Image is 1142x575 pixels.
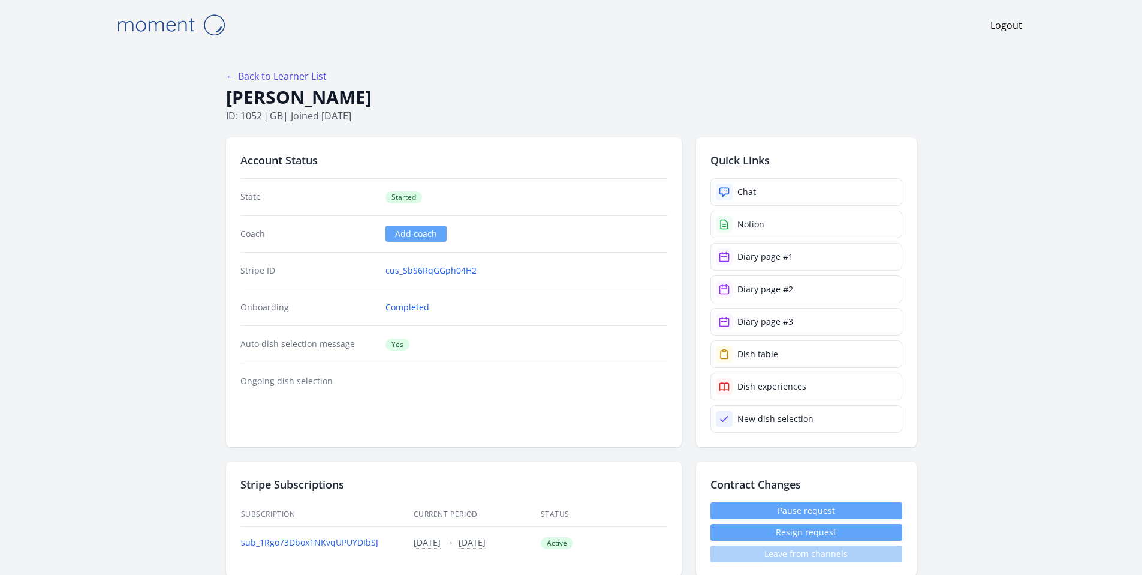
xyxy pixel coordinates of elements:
dt: Auto dish selection message [240,338,376,351]
dt: Onboarding [240,301,376,313]
span: gb [270,109,283,122]
th: Subscription [240,502,413,527]
p: ID: 1052 | | Joined [DATE] [226,109,917,123]
a: Diary page #2 [710,275,902,303]
th: Status [540,502,667,527]
h2: Account Status [240,152,667,169]
div: Dish experiences [737,381,806,393]
a: Dish table [710,340,902,368]
button: [DATE] [414,537,441,549]
a: Dish experiences [710,373,902,400]
span: Active [541,537,573,549]
th: Current Period [413,502,540,527]
span: Leave from channels [710,546,902,562]
a: Diary page #1 [710,243,902,271]
div: Diary page #3 [737,316,793,328]
div: Diary page #1 [737,251,793,263]
dt: State [240,191,376,203]
a: cus_SbS6RqGGph04H2 [385,265,477,277]
dt: Coach [240,228,376,240]
a: Notion [710,211,902,238]
button: Resign request [710,524,902,541]
a: sub_1Rgo73Dbox1NKvqUPUYDIbSJ [241,537,378,548]
div: Diary page #2 [737,283,793,295]
a: Diary page #3 [710,308,902,336]
a: ← Back to Learner List [226,70,327,83]
div: Dish table [737,348,778,360]
button: [DATE] [459,537,486,549]
h2: Quick Links [710,152,902,169]
h1: [PERSON_NAME] [226,86,917,109]
a: Chat [710,178,902,206]
img: Moment [111,10,231,40]
span: Yes [385,339,409,351]
div: Chat [737,186,756,198]
a: Pause request [710,502,902,519]
div: Notion [737,218,764,230]
a: Completed [385,301,429,313]
span: → [445,537,454,548]
h2: Stripe Subscriptions [240,476,667,493]
h2: Contract Changes [710,476,902,493]
a: Add coach [385,226,447,242]
a: Logout [990,18,1022,32]
div: New dish selection [737,413,813,425]
dt: Stripe ID [240,265,376,277]
dt: Ongoing dish selection [240,375,376,387]
a: New dish selection [710,405,902,433]
span: Started [385,191,422,203]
